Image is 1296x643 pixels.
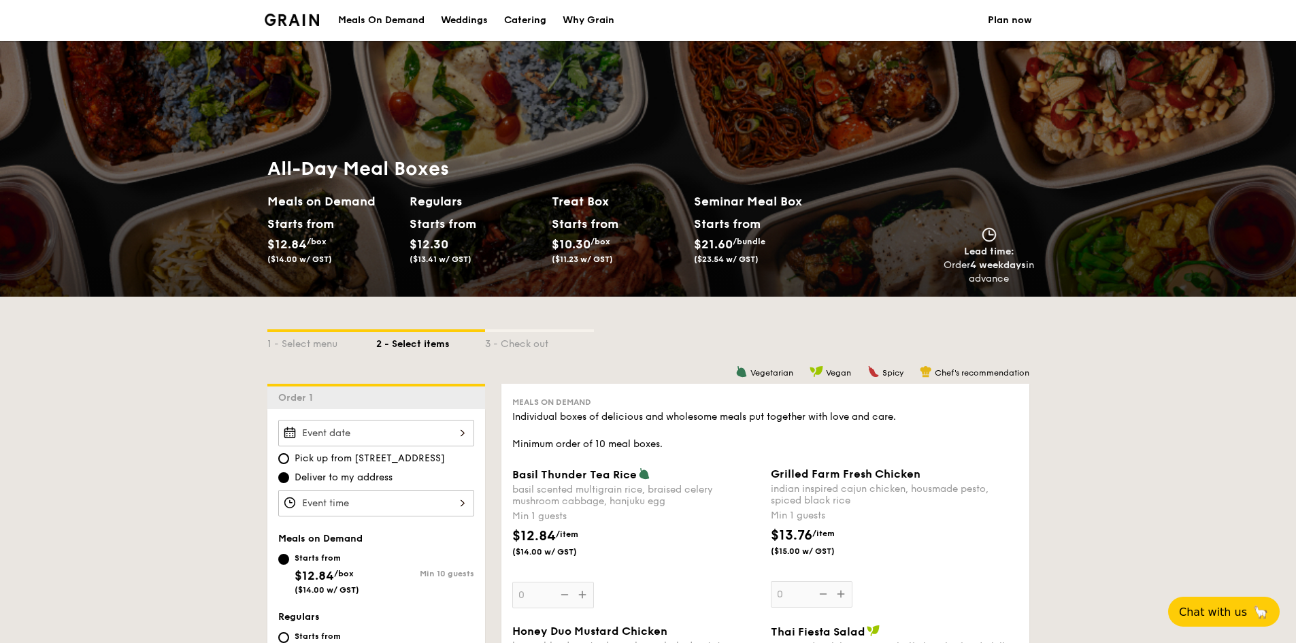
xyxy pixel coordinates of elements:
div: Starts from [694,214,760,234]
div: 2 - Select items [376,332,485,351]
span: Chef's recommendation [935,368,1029,378]
span: $12.84 [512,528,556,544]
span: /box [307,237,327,246]
img: icon-vegetarian.fe4039eb.svg [638,467,650,480]
h2: Treat Box [552,192,683,211]
div: Starts from [295,631,356,642]
span: ($13.41 w/ GST) [410,254,471,264]
span: Chat with us [1179,606,1247,619]
span: Basil Thunder Tea Rice [512,468,637,481]
span: $12.84 [295,568,334,583]
span: ($23.54 w/ GST) [694,254,759,264]
span: Lead time: [964,246,1014,257]
input: Pick up from [STREET_ADDRESS] [278,453,289,464]
img: icon-vegetarian.fe4039eb.svg [735,365,748,378]
strong: 4 weekdays [970,259,1026,271]
div: 1 - Select menu [267,332,376,351]
div: Min 10 guests [376,569,474,578]
span: $21.60 [694,237,733,252]
span: $12.30 [410,237,448,252]
img: icon-spicy.37a8142b.svg [867,365,880,378]
span: /box [334,569,354,578]
span: ($14.00 w/ GST) [512,546,605,557]
a: Logotype [265,14,320,26]
input: Starts from$12.30($13.41 w/ GST)Min 10 guests [278,632,289,643]
span: /item [556,529,578,539]
span: /item [812,529,835,538]
span: ($15.00 w/ GST) [771,546,863,557]
h2: Meals on Demand [267,192,399,211]
div: indian inspired cajun chicken, housmade pesto, spiced black rice [771,483,1018,506]
h2: Regulars [410,192,541,211]
h2: Seminar Meal Box [694,192,836,211]
span: Pick up from [STREET_ADDRESS] [295,452,445,465]
img: icon-vegan.f8ff3823.svg [810,365,823,378]
span: Meals on Demand [512,397,591,407]
input: Event time [278,490,474,516]
span: ($14.00 w/ GST) [295,585,359,595]
div: Individual boxes of delicious and wholesome meals put together with love and care. Minimum order ... [512,410,1018,451]
div: basil scented multigrain rice, braised celery mushroom cabbage, hanjuku egg [512,484,760,507]
h1: All-Day Meal Boxes [267,156,836,181]
span: $12.84 [267,237,307,252]
span: Vegan [826,368,851,378]
div: Starts from [295,553,359,563]
span: Spicy [882,368,903,378]
span: ($14.00 w/ GST) [267,254,332,264]
img: icon-vegan.f8ff3823.svg [867,625,880,637]
span: Vegetarian [750,368,793,378]
div: Starts from [552,214,612,234]
span: Order 1 [278,392,318,403]
span: /box [591,237,610,246]
span: Meals on Demand [278,533,363,544]
span: Honey Duo Mustard Chicken [512,625,667,638]
img: icon-clock.2db775ea.svg [979,227,999,242]
input: Starts from$12.84/box($14.00 w/ GST)Min 10 guests [278,554,289,565]
span: ($11.23 w/ GST) [552,254,613,264]
div: 3 - Check out [485,332,594,351]
span: Thai Fiesta Salad [771,625,865,638]
div: Order in advance [944,259,1035,286]
span: $13.76 [771,527,812,544]
span: /bundle [733,237,765,246]
img: Grain [265,14,320,26]
span: 🦙 [1252,604,1269,620]
input: Event date [278,420,474,446]
span: Regulars [278,611,320,623]
span: Grilled Farm Fresh Chicken [771,467,920,480]
div: Starts from [267,214,328,234]
div: Starts from [410,214,470,234]
div: Min 1 guests [512,510,760,523]
button: Chat with us🦙 [1168,597,1280,627]
img: icon-chef-hat.a58ddaea.svg [920,365,932,378]
span: $10.30 [552,237,591,252]
div: Min 1 guests [771,509,1018,523]
span: Deliver to my address [295,471,393,484]
input: Deliver to my address [278,472,289,483]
